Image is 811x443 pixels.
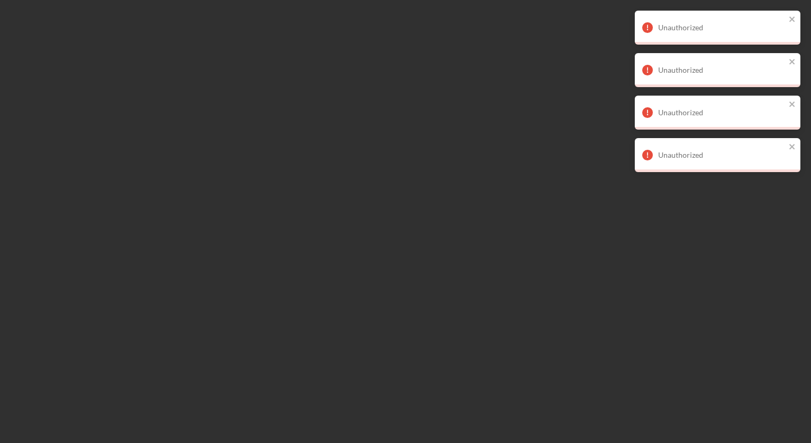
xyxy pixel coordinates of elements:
div: Unauthorized [658,66,786,74]
div: Unauthorized [658,151,786,159]
div: Unauthorized [658,23,786,32]
button: close [789,57,796,67]
button: close [789,15,796,25]
button: close [789,100,796,110]
div: Unauthorized [658,108,786,117]
button: close [789,142,796,152]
